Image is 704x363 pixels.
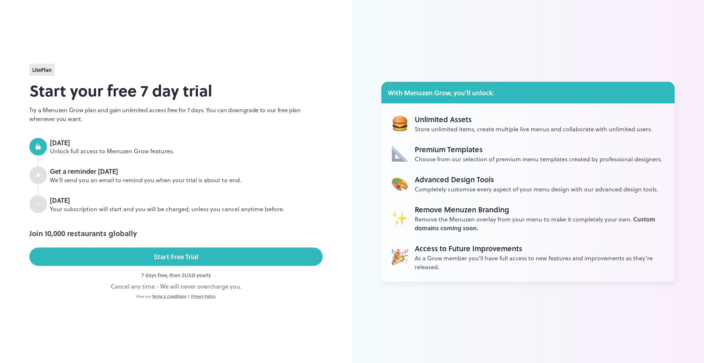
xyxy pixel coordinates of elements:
img: Unlimited Assets [392,249,408,265]
img: Unlimited Assets [392,175,408,192]
div: We’ll send you an email to remind you when your trial is about to end. [50,176,323,184]
p: Try a Menuzen Grow plan and gain unlimited access free for 7 days. You can downgrade to our free ... [29,106,323,123]
div: Remove Menuzen Branding [415,204,664,215]
div: Store unlimited items, create multiple live menus and collaborate with unlimited users. [415,125,652,133]
div: Remove the Menuzen overlay from your menu to make it completely your own. [415,215,664,232]
div: Cancel any time - We will never overcharge you. [29,282,323,291]
img: Unlimited Assets [392,145,408,162]
div: Premium Templates [415,144,662,155]
a: Privacy Policy. [191,294,216,299]
div: Start Free Trial [154,251,198,262]
div: 7 days free, then $ USD yearly [29,271,323,279]
span: lite Plan [32,66,52,74]
div: Join 10,000 restaurants globally [29,228,323,239]
div: [DATE] [50,195,323,205]
a: Terms & Conditions [152,294,186,299]
div: [DATE] [50,138,323,147]
div: View our & [29,294,323,299]
div: With Menuzen Grow, you’ll unlock: [381,82,675,103]
span: Custom domains coming soon. [415,215,655,232]
h2: Start your free 7 day trial [29,79,323,102]
div: Advanced Design Tools [415,174,658,185]
div: Access to Future Improvements [415,243,664,254]
img: Unlimited Assets [392,115,408,132]
div: As a Grow member you’ll have full access to new features and improvements as they’re released. [415,254,664,271]
div: Completely customise every aspect of your menu design with our advanced design tools. [415,185,658,194]
button: Start Free Trial [29,247,323,266]
div: Unlock full access to Menuzen Grow features. [50,147,323,155]
div: Choose from our selection of premium menu templates created by professional designers. [415,155,662,164]
div: Get a reminder [DATE] [50,166,323,176]
div: Your subscription will start and you will be charged, unless you cancel anytime before. [50,205,323,213]
img: Unlimited Assets [392,210,408,226]
div: Unlimited Assets [415,114,652,125]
